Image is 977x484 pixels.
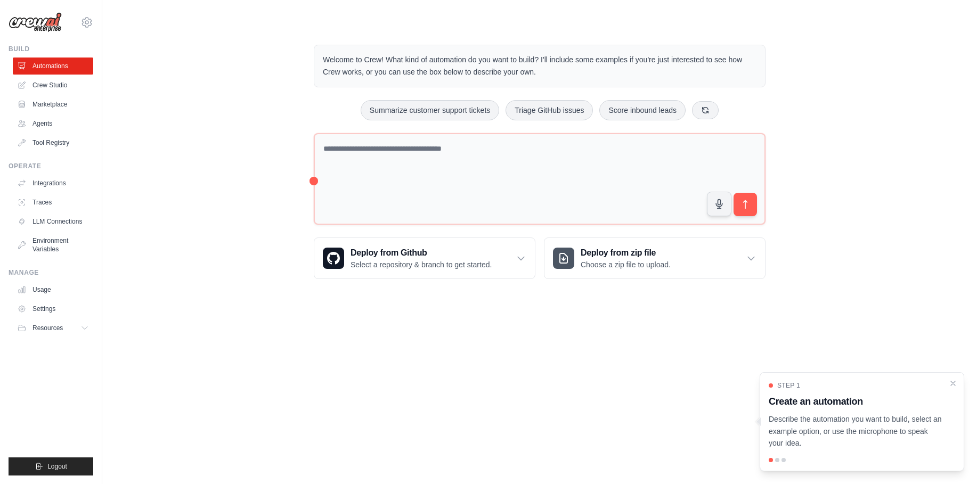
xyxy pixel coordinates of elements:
[777,381,800,390] span: Step 1
[361,100,499,120] button: Summarize customer support tickets
[13,134,93,151] a: Tool Registry
[13,115,93,132] a: Agents
[13,175,93,192] a: Integrations
[13,58,93,75] a: Automations
[13,194,93,211] a: Traces
[769,413,942,449] p: Describe the automation you want to build, select an example option, or use the microphone to spe...
[13,77,93,94] a: Crew Studio
[13,213,93,230] a: LLM Connections
[9,457,93,475] button: Logout
[13,232,93,258] a: Environment Variables
[9,45,93,53] div: Build
[769,394,942,409] h3: Create an automation
[323,54,756,78] p: Welcome to Crew! What kind of automation do you want to build? I'll include some examples if you'...
[351,247,492,259] h3: Deploy from Github
[13,281,93,298] a: Usage
[949,379,957,388] button: Close walkthrough
[599,100,686,120] button: Score inbound leads
[351,259,492,270] p: Select a repository & branch to get started.
[581,259,671,270] p: Choose a zip file to upload.
[47,462,67,471] span: Logout
[9,162,93,170] div: Operate
[9,268,93,277] div: Manage
[581,247,671,259] h3: Deploy from zip file
[32,324,63,332] span: Resources
[13,319,93,337] button: Resources
[506,100,593,120] button: Triage GitHub issues
[9,12,62,32] img: Logo
[13,300,93,317] a: Settings
[13,96,93,113] a: Marketplace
